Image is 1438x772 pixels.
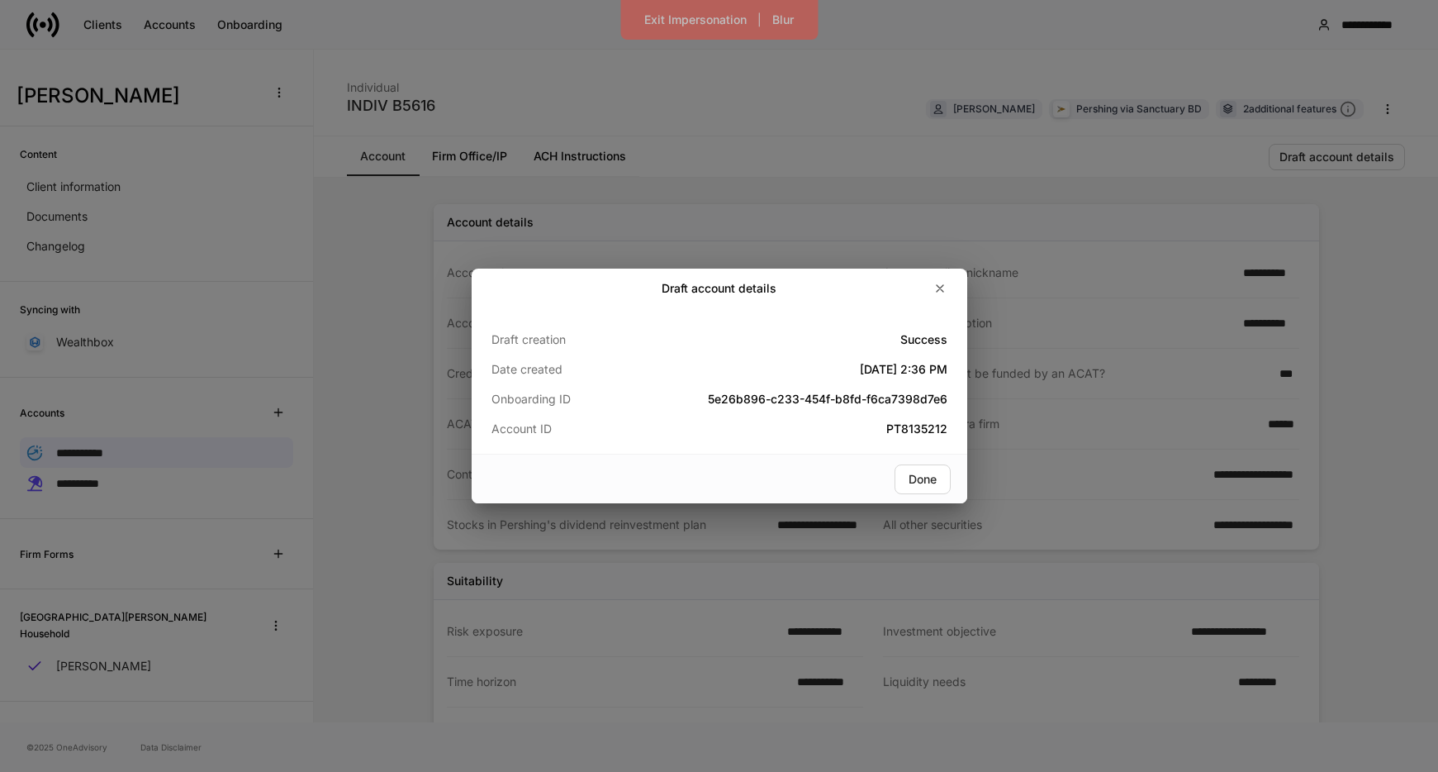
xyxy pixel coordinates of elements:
[643,421,947,437] h5: PT8135212
[643,391,947,407] h5: 5e26b896-c233-454f-b8fd-f6ca7398d7e6
[895,465,951,494] button: Done
[643,331,947,348] h5: Success
[772,14,794,26] div: Blur
[662,280,776,297] h2: Draft account details
[491,331,643,348] p: Draft creation
[491,361,643,378] p: Date created
[491,421,643,437] p: Account ID
[644,14,747,26] div: Exit Impersonation
[491,391,643,407] p: Onboarding ID
[643,361,947,378] h5: [DATE] 2:36 PM
[909,474,937,485] div: Done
